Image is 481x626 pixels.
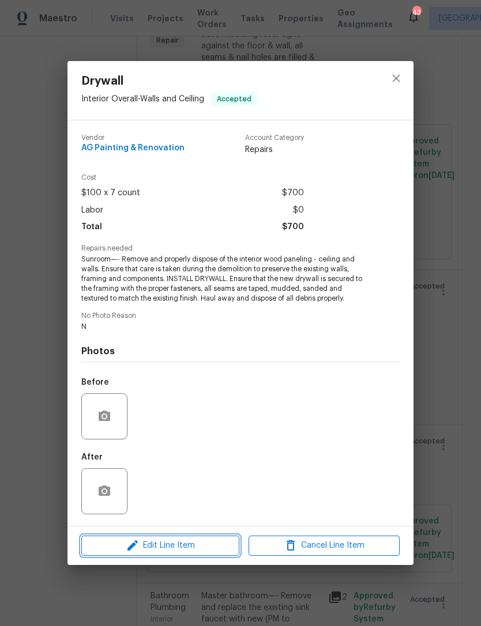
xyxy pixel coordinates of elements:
span: N [81,322,368,332]
span: Vendor [81,134,185,142]
span: Sunroom—- Remove and properly dispose of the interior wood paneling - ceiling and walls. Ensure t... [81,255,368,303]
div: 43 [412,7,420,18]
span: $700 [282,219,304,236]
span: $100 x 7 count [81,185,140,202]
span: Interior Overall - Walls and Ceiling [81,95,204,103]
h5: After [81,453,103,461]
span: $700 [282,185,304,202]
span: Cost [81,174,304,181]
h4: Photos [81,346,400,357]
span: Repairs [245,144,304,155]
span: AG Painting & Renovation [81,144,185,153]
span: Accepted [212,93,256,105]
span: Repairs needed [81,245,400,252]
h5: Before [81,378,109,386]
span: Total [81,219,102,236]
button: Cancel Line Item [249,536,400,556]
span: Cancel Line Item [252,538,396,553]
span: Drywall [81,75,257,88]
span: No Photo Reason [81,312,400,320]
span: Edit Line Item [85,538,236,553]
span: Labor [81,202,103,219]
button: close [382,65,410,92]
button: Edit Line Item [81,536,239,556]
span: $0 [293,202,304,219]
span: Account Category [245,134,304,142]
